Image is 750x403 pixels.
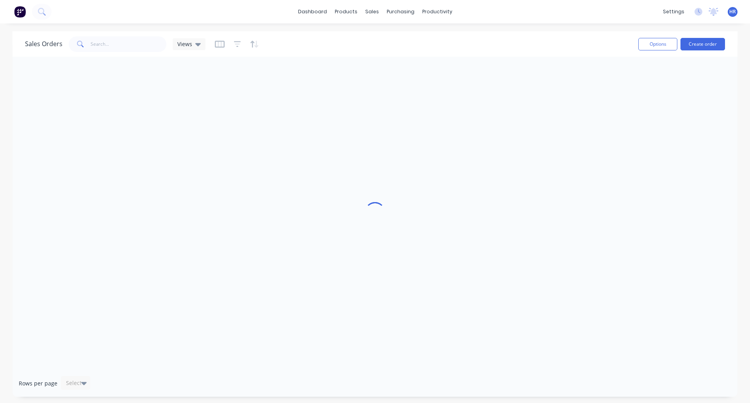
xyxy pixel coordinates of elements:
div: purchasing [383,6,418,18]
a: dashboard [294,6,331,18]
img: Factory [14,6,26,18]
button: Options [638,38,677,50]
span: Views [177,40,192,48]
div: settings [659,6,688,18]
div: sales [361,6,383,18]
button: Create order [680,38,725,50]
div: Select... [66,379,86,387]
div: products [331,6,361,18]
input: Search... [91,36,167,52]
h1: Sales Orders [25,40,62,48]
span: Rows per page [19,380,57,387]
div: productivity [418,6,456,18]
span: HR [729,8,736,15]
